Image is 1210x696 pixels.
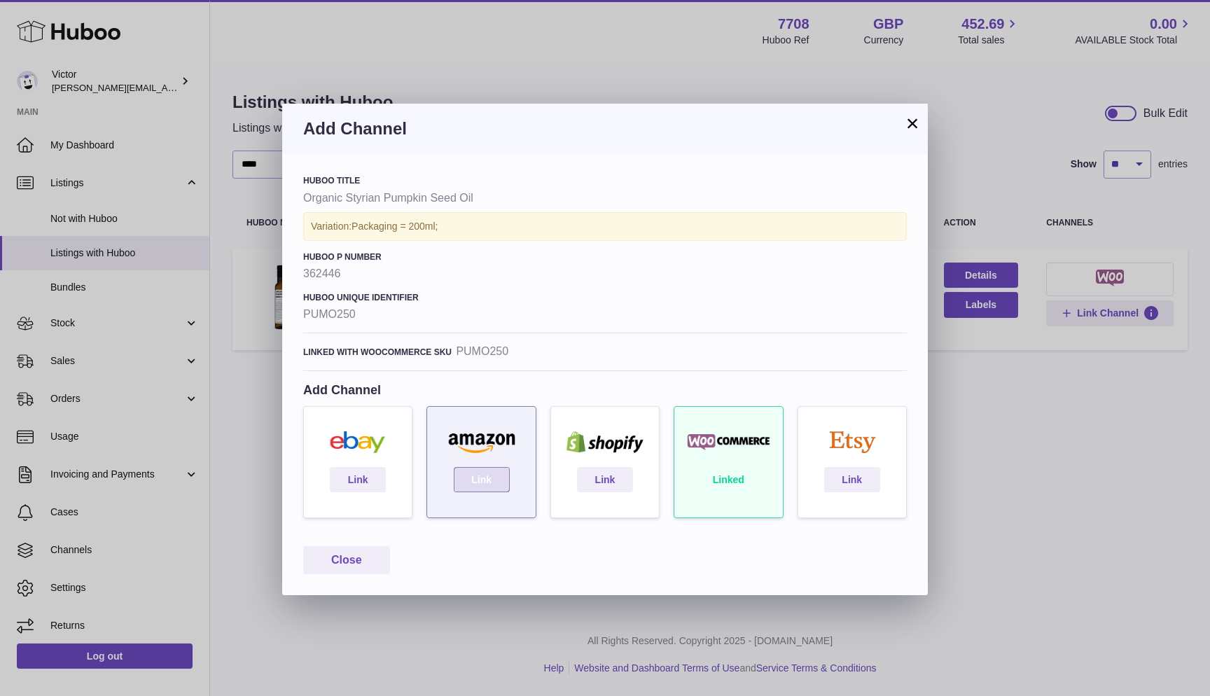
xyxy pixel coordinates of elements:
a: Link [330,467,386,492]
a: Link [824,467,880,492]
h4: Huboo Unique Identifier [303,292,907,303]
button: Close [303,546,390,575]
img: etsy [805,431,899,454]
strong: PUMO250 [303,307,907,322]
strong: PUMO250 [456,344,508,359]
h3: Add Channel [303,118,907,140]
h4: Huboo Title [303,175,907,186]
strong: Organic Styrian Pumpkin Seed Oil [303,190,907,206]
div: Variation: [303,212,907,241]
img: amazon [434,431,528,454]
img: ebay [311,431,405,454]
span: Packaging = 200ml; [352,221,438,232]
strong: 362446 [303,266,907,281]
h4: Linked with woocommerce sku [303,347,452,358]
a: Link [454,467,510,492]
button: × [904,115,921,132]
a: Link [577,467,633,492]
h4: Add Channel [303,382,907,398]
h4: Huboo P number [303,251,907,263]
img: shopify [558,431,652,454]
